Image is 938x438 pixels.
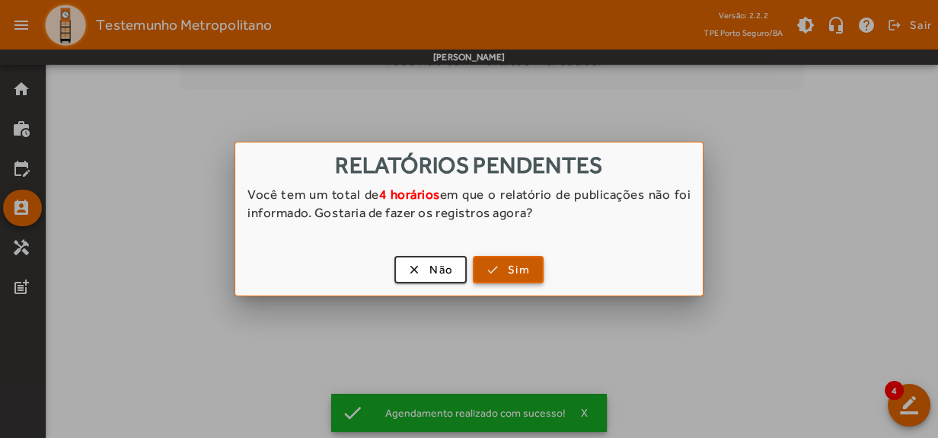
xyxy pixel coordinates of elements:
[473,256,544,283] button: Sim
[235,185,703,237] div: Você tem um total de em que o relatório de publicações não foi informado. Gostaria de fazer os re...
[508,261,530,279] span: Sim
[429,261,453,279] span: Não
[394,256,467,283] button: Não
[335,152,603,178] span: Relatórios pendentes
[379,187,440,202] span: 4 horários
